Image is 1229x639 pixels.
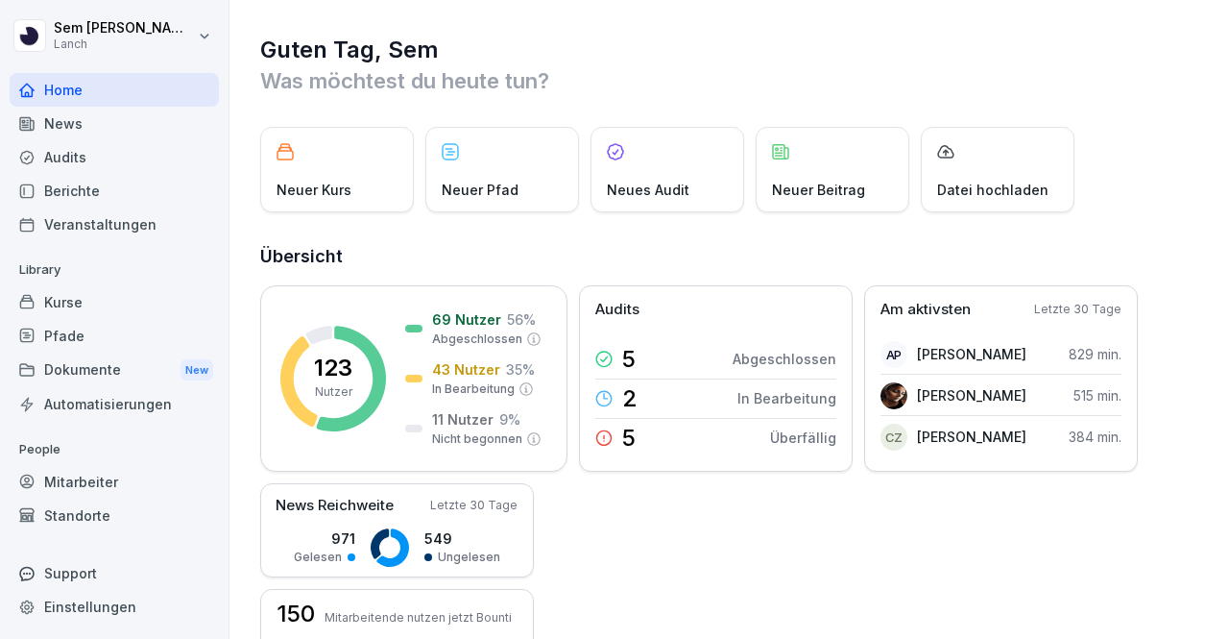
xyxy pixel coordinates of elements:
a: DokumenteNew [10,353,219,388]
p: 35 % [506,359,535,380]
a: Audits [10,140,219,174]
p: Neuer Pfad [442,180,518,200]
p: 43 Nutzer [432,359,500,380]
p: Neuer Kurs [277,180,351,200]
p: 5 [622,348,636,371]
div: Support [10,556,219,590]
p: 829 min. [1069,344,1121,364]
h1: Guten Tag, Sem [260,35,1200,65]
a: Standorte [10,499,219,532]
p: News Reichweite [276,495,394,517]
p: 123 [314,356,352,380]
p: [PERSON_NAME] [917,427,1026,447]
p: Abgeschlossen [733,349,836,369]
p: Neuer Beitrag [772,180,865,200]
p: Mitarbeitende nutzen jetzt Bounti [325,610,512,625]
p: In Bearbeitung [432,381,515,398]
a: Berichte [10,174,219,208]
p: Letzte 30 Tage [430,497,518,514]
p: Nicht begonnen [432,430,522,448]
p: Gelesen [294,549,342,566]
p: Ungelesen [438,549,500,566]
div: Dokumente [10,353,219,388]
a: Automatisierungen [10,387,219,421]
p: Was möchtest du heute tun? [260,65,1200,96]
p: Überfällig [770,428,836,448]
p: Sem [PERSON_NAME] [54,20,194,37]
img: lbqg5rbd359cn7pzouma6c8b.png [880,382,907,409]
div: AP [880,341,907,368]
p: 549 [424,528,500,549]
a: Veranstaltungen [10,208,219,241]
p: Nutzer [315,383,352,401]
h2: Übersicht [260,243,1200,270]
p: 9 % [499,409,520,430]
p: Am aktivsten [880,299,971,321]
h3: 150 [277,602,315,626]
p: 5 [622,427,636,450]
p: 2 [622,387,638,410]
p: 11 Nutzer [432,409,494,430]
p: In Bearbeitung [737,388,836,408]
p: 515 min. [1073,385,1121,406]
p: [PERSON_NAME] [917,344,1026,364]
p: People [10,434,219,465]
p: 384 min. [1069,427,1121,447]
p: Lanch [54,37,194,51]
a: News [10,107,219,140]
a: Home [10,73,219,107]
p: Letzte 30 Tage [1034,301,1121,318]
p: 69 Nutzer [432,309,501,330]
div: New [181,359,213,381]
a: Mitarbeiter [10,465,219,499]
a: Pfade [10,319,219,353]
p: Audits [595,299,639,321]
a: Einstellungen [10,590,219,624]
p: Library [10,255,219,285]
div: CZ [880,424,907,451]
p: 56 % [507,309,536,330]
a: Kurse [10,285,219,319]
p: Neues Audit [607,180,689,200]
p: Abgeschlossen [432,331,522,348]
p: [PERSON_NAME] [917,385,1026,406]
p: Datei hochladen [937,180,1048,200]
p: 971 [294,528,355,549]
